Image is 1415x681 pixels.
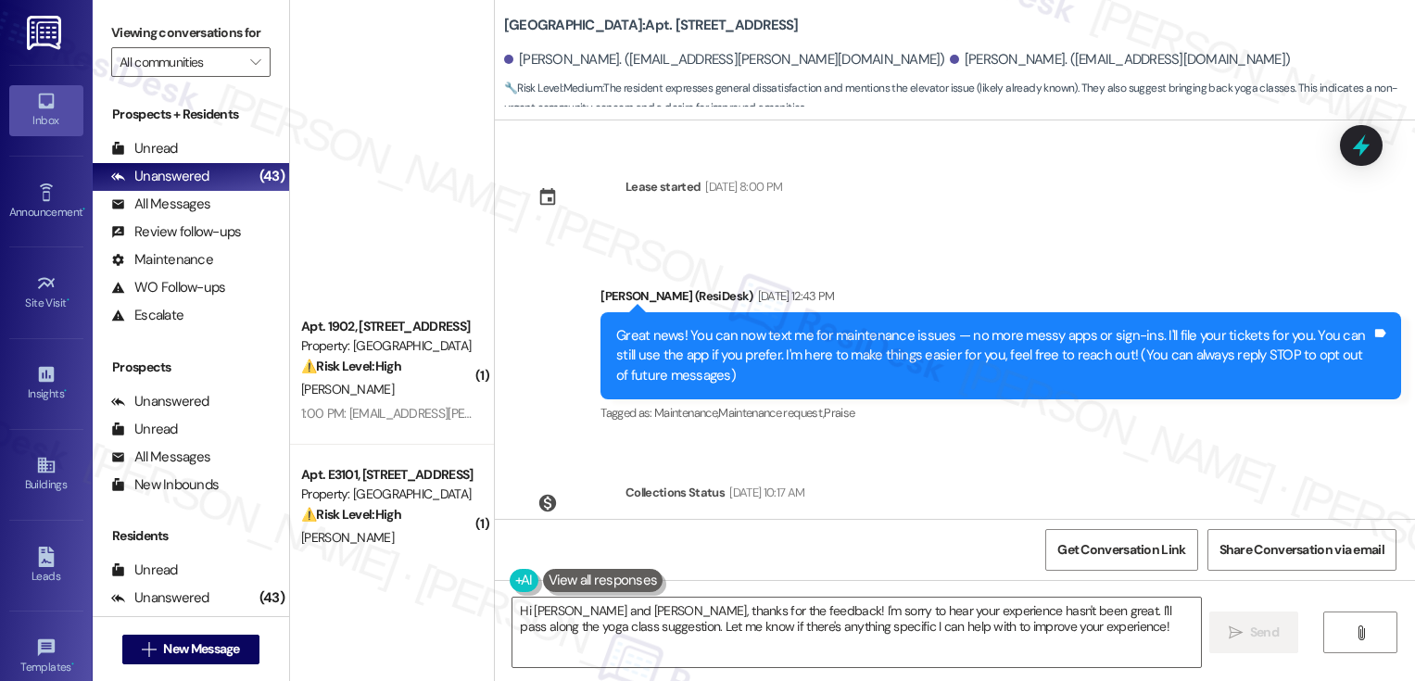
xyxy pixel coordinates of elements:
[64,385,67,397] span: •
[111,250,213,270] div: Maintenance
[111,448,210,467] div: All Messages
[142,642,156,657] i: 
[111,19,271,47] label: Viewing conversations for
[111,195,210,214] div: All Messages
[1045,529,1197,571] button: Get Conversation Link
[255,162,289,191] div: (43)
[504,16,799,35] b: [GEOGRAPHIC_DATA]: Apt. [STREET_ADDRESS]
[111,588,209,608] div: Unanswered
[701,177,782,196] div: [DATE] 8:00 PM
[111,561,178,580] div: Unread
[9,268,83,318] a: Site Visit •
[111,420,178,439] div: Unread
[301,506,401,523] strong: ⚠️ Risk Level: High
[301,485,473,504] div: Property: [GEOGRAPHIC_DATA]
[93,526,289,546] div: Residents
[504,50,945,69] div: [PERSON_NAME]. ([EMAIL_ADDRESS][PERSON_NAME][DOMAIN_NAME])
[301,405,635,422] div: 1:00 PM: [EMAIL_ADDRESS][PERSON_NAME][DOMAIN_NAME]
[67,294,69,307] span: •
[301,465,473,485] div: Apt. E3101, [STREET_ADDRESS]
[111,139,178,158] div: Unread
[301,381,394,397] span: [PERSON_NAME]
[27,16,65,50] img: ResiDesk Logo
[301,317,473,336] div: Apt. 1902, [STREET_ADDRESS]
[625,483,725,502] div: Collections Status
[82,203,85,216] span: •
[122,635,259,664] button: New Message
[1219,540,1384,560] span: Share Conversation via email
[600,286,1401,312] div: [PERSON_NAME] (ResiDesk)
[616,326,1371,385] div: Great news! You can now text me for maintenance issues — no more messy apps or sign-ins. I'll fil...
[111,222,241,242] div: Review follow-ups
[71,658,74,671] span: •
[625,177,701,196] div: Lease started
[1207,529,1396,571] button: Share Conversation via email
[93,105,289,124] div: Prospects + Residents
[1354,625,1368,640] i: 
[512,598,1201,667] textarea: Hi [PERSON_NAME] and [PERSON_NAME], thanks for the feedback! I'm sorry to hear your experience ha...
[163,639,239,659] span: New Message
[824,405,854,421] span: Praise
[9,359,83,409] a: Insights •
[504,81,602,95] strong: 🔧 Risk Level: Medium
[111,278,225,297] div: WO Follow-ups
[120,47,241,77] input: All communities
[600,399,1401,426] div: Tagged as:
[504,79,1415,119] span: : The resident expresses general dissatisfaction and mentions the elevator issue (likely already ...
[111,306,183,325] div: Escalate
[9,541,83,591] a: Leads
[93,358,289,377] div: Prospects
[950,50,1291,69] div: [PERSON_NAME]. ([EMAIL_ADDRESS][DOMAIN_NAME])
[111,392,209,411] div: Unanswered
[111,167,209,186] div: Unanswered
[9,85,83,135] a: Inbox
[654,405,718,421] span: Maintenance ,
[250,55,260,69] i: 
[9,449,83,499] a: Buildings
[1229,625,1243,640] i: 
[301,336,473,356] div: Property: [GEOGRAPHIC_DATA]
[1057,540,1185,560] span: Get Conversation Link
[753,286,835,306] div: [DATE] 12:43 PM
[301,358,401,374] strong: ⚠️ Risk Level: High
[111,475,219,495] div: New Inbounds
[718,405,824,421] span: Maintenance request ,
[255,584,289,612] div: (43)
[1250,623,1279,642] span: Send
[725,483,804,502] div: [DATE] 10:17 AM
[1209,612,1299,653] button: Send
[301,529,394,546] span: [PERSON_NAME]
